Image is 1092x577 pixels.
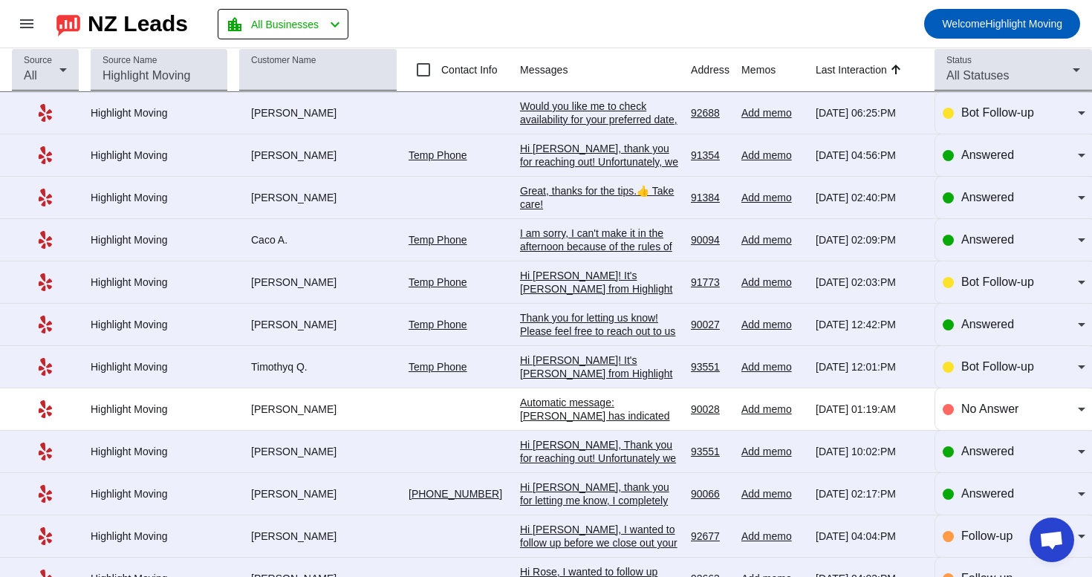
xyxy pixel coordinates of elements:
[91,360,227,374] div: Highlight Moving
[816,62,887,77] div: Last Interaction
[961,276,1034,288] span: Bot Follow-up
[691,106,729,120] div: 92688
[36,443,54,460] mat-icon: Yelp
[691,149,729,162] div: 91354
[741,276,804,289] div: Add memo
[961,106,1034,119] span: Bot Follow-up
[91,318,227,331] div: Highlight Moving
[961,529,1013,542] span: Follow-up
[36,231,54,249] mat-icon: Yelp
[18,15,36,33] mat-icon: menu
[36,485,54,503] mat-icon: Yelp
[36,400,54,418] mat-icon: Yelp
[239,445,397,458] div: [PERSON_NAME]
[91,149,227,162] div: Highlight Moving
[741,487,804,501] div: Add memo
[520,226,679,307] div: I am sorry, I can't make it in the afternoon because of the rules of my new apartment. I have alr...
[239,233,397,247] div: Caco A.
[741,402,804,416] div: Add memo
[691,529,729,543] div: 92677
[520,438,679,505] div: Hi [PERSON_NAME], Thank you for reaching out! Unfortunately we are fully booked till [DATE]. Plea...
[91,233,227,247] div: Highlight Moving
[91,191,227,204] div: Highlight Moving
[816,106,923,120] div: [DATE] 06:25:PM
[438,62,498,77] label: Contact Info
[946,56,972,65] mat-label: Status
[91,487,227,501] div: Highlight Moving
[816,233,923,247] div: [DATE] 02:09:PM
[961,402,1018,415] span: No Answer
[409,361,467,373] a: Temp Phone
[961,445,1014,457] span: Answered
[741,48,816,92] th: Memos
[239,402,397,416] div: [PERSON_NAME]
[741,149,804,162] div: Add memo
[409,276,467,288] a: Temp Phone
[961,487,1014,500] span: Answered
[226,16,244,33] mat-icon: location_city
[326,16,344,33] mat-icon: chevron_left
[691,48,741,92] th: Address
[942,18,985,30] span: Welcome
[924,9,1080,39] button: WelcomeHighlight Moving
[520,269,679,563] div: Hi [PERSON_NAME]! It's [PERSON_NAME] from Highlight Moving. Just following up to see if you have ...
[961,149,1014,161] span: Answered
[36,316,54,333] mat-icon: Yelp
[520,184,679,211] div: Great, thanks for the tips.👍 Take care!
[520,311,679,365] div: Thank you for letting us know! Please feel free to reach out to us anytime in the future if you n...
[409,488,502,500] a: [PHONE_NUMBER]
[691,318,729,331] div: 90027
[239,487,397,501] div: [PERSON_NAME]
[741,445,804,458] div: Add memo
[239,529,397,543] div: [PERSON_NAME]
[103,56,157,65] mat-label: Source Name
[520,48,691,92] th: Messages
[91,529,227,543] div: Highlight Moving
[36,273,54,291] mat-icon: Yelp
[961,191,1014,203] span: Answered
[691,233,729,247] div: 90094
[942,13,1062,34] span: Highlight Moving
[91,445,227,458] div: Highlight Moving
[816,276,923,289] div: [DATE] 02:03:PM
[91,402,227,416] div: Highlight Moving
[520,480,679,561] div: Hi [PERSON_NAME], thank you for letting me know, I completely understand. Whenever you're ready, ...
[691,402,729,416] div: 90028
[218,9,348,39] button: All Businesses
[36,189,54,206] mat-icon: Yelp
[409,234,467,246] a: Temp Phone
[1030,518,1074,562] a: Open chat
[520,396,679,449] div: Automatic message: [PERSON_NAME] has indicated they have booked another business for this job.
[816,191,923,204] div: [DATE] 02:40:PM
[24,56,52,65] mat-label: Source
[36,146,54,164] mat-icon: Yelp
[961,360,1034,373] span: Bot Follow-up
[741,529,804,543] div: Add memo
[816,487,923,501] div: [DATE] 02:17:PM
[691,487,729,501] div: 90066
[816,360,923,374] div: [DATE] 12:01:PM
[103,67,215,85] input: Highlight Moving
[741,318,804,331] div: Add memo
[691,276,729,289] div: 91773
[36,358,54,376] mat-icon: Yelp
[741,360,804,374] div: Add memo
[91,276,227,289] div: Highlight Moving
[816,402,923,416] div: [DATE] 01:19:AM
[691,445,729,458] div: 93551
[741,106,804,120] div: Add memo
[741,191,804,204] div: Add memo
[251,14,319,35] span: All Businesses
[239,191,397,204] div: [PERSON_NAME]
[691,360,729,374] div: 93551
[24,69,37,82] span: All
[961,233,1014,246] span: Answered
[251,56,316,65] mat-label: Customer Name
[946,69,1009,82] span: All Statuses
[816,149,923,162] div: [DATE] 04:56:PM
[36,104,54,122] mat-icon: Yelp
[816,529,923,543] div: [DATE] 04:04:PM
[91,106,227,120] div: Highlight Moving
[239,149,397,162] div: [PERSON_NAME]
[816,445,923,458] div: [DATE] 10:02:PM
